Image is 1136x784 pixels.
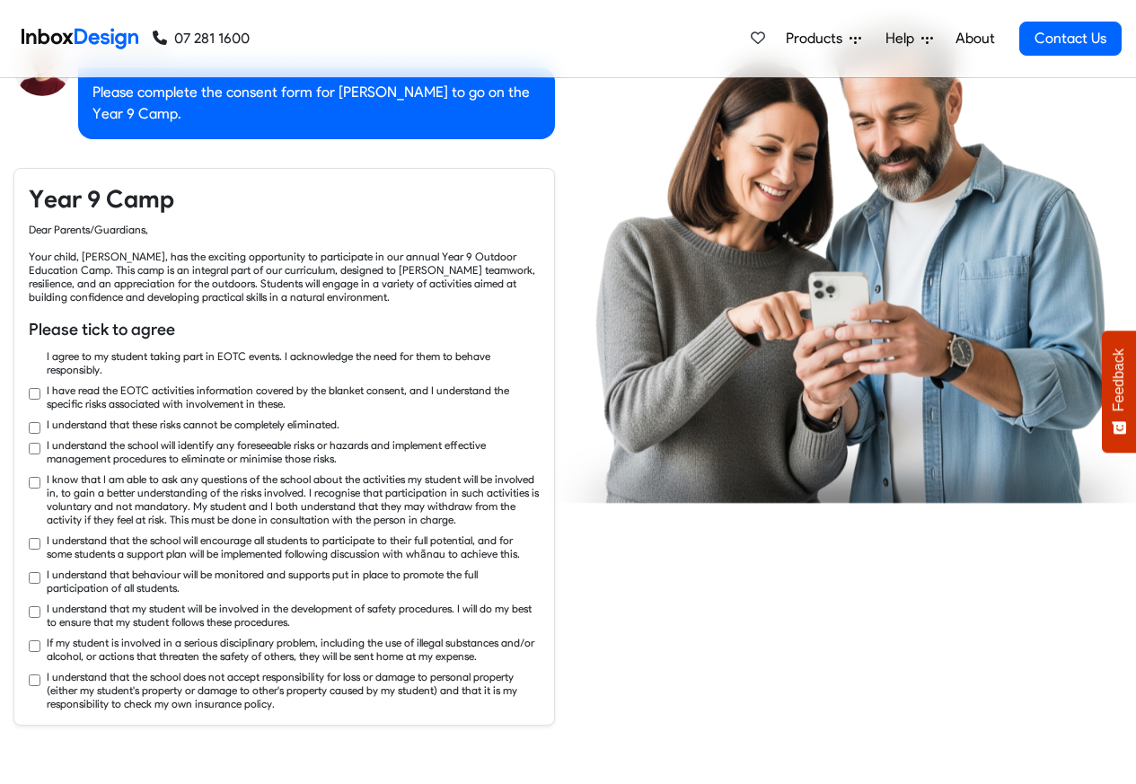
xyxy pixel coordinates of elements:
a: About [950,21,1000,57]
label: I have read the EOTC activities information covered by the blanket consent, and I understand the ... [47,383,540,410]
label: I know that I am able to ask any questions of the school about the activities my student will be ... [47,472,540,526]
a: Contact Us [1019,22,1122,56]
span: Help [885,28,921,49]
label: I understand that the school does not accept responsibility for loss or damage to personal proper... [47,670,540,710]
label: If my student is involved in a serious disciplinary problem, including the use of illegal substan... [47,636,540,663]
a: Products [779,21,868,57]
div: Please complete the consent form for [PERSON_NAME] to go on the Year 9 Camp. [78,67,555,139]
div: Dear Parents/Guardians, Your child, [PERSON_NAME], has the exciting opportunity to participate in... [29,223,540,304]
a: 07 281 1600 [153,28,250,49]
label: I agree to my student taking part in EOTC events. I acknowledge the need for them to behave respo... [47,349,540,376]
h6: Please tick to agree [29,318,540,341]
h4: Year 9 Camp [29,183,540,216]
span: Products [786,28,850,49]
label: I understand that behaviour will be monitored and supports put in place to promote the full parti... [47,568,540,595]
label: I understand that the school will encourage all students to participate to their full potential, ... [47,533,540,560]
label: I understand that my student will be involved in the development of safety procedures. I will do ... [47,602,540,629]
span: Feedback [1111,348,1127,411]
label: I understand the school will identify any foreseeable risks or hazards and implement effective ma... [47,438,540,465]
a: Help [878,21,940,57]
button: Feedback - Show survey [1102,330,1136,453]
label: I understand that these risks cannot be completely eliminated. [47,418,339,431]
